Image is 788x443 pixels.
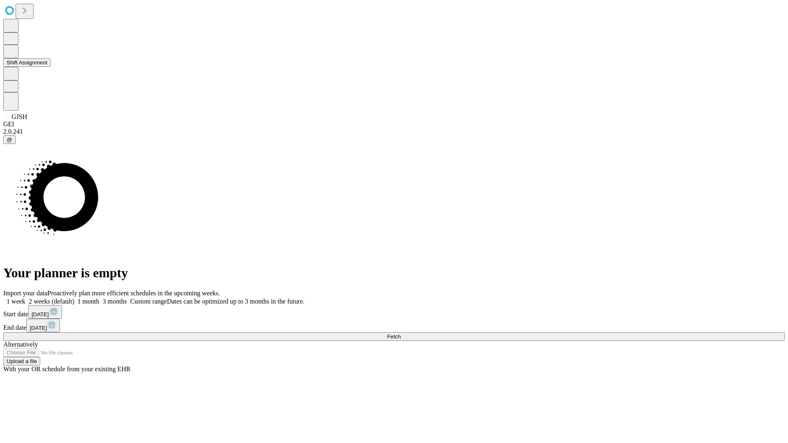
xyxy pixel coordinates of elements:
[3,332,785,341] button: Fetch
[78,298,99,305] span: 1 month
[48,290,220,297] span: Proactively plan more efficient schedules in the upcoming weeks.
[7,298,25,305] span: 1 week
[3,290,48,297] span: Import your data
[3,357,40,365] button: Upload a file
[130,298,167,305] span: Custom range
[26,319,60,332] button: [DATE]
[29,298,74,305] span: 2 weeks (default)
[3,365,131,372] span: With your OR schedule from your existing EHR
[7,137,12,143] span: @
[28,305,62,319] button: [DATE]
[3,341,38,348] span: Alternatively
[32,311,49,317] span: [DATE]
[3,319,785,332] div: End date
[11,113,27,120] span: GJSH
[3,58,50,67] button: Shift Assignment
[3,305,785,319] div: Start date
[103,298,127,305] span: 3 months
[3,265,785,281] h1: Your planner is empty
[3,128,785,135] div: 2.0.241
[3,121,785,128] div: GEI
[3,135,16,144] button: @
[30,325,47,331] span: [DATE]
[387,333,401,340] span: Fetch
[167,298,305,305] span: Dates can be optimized up to 3 months in the future.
